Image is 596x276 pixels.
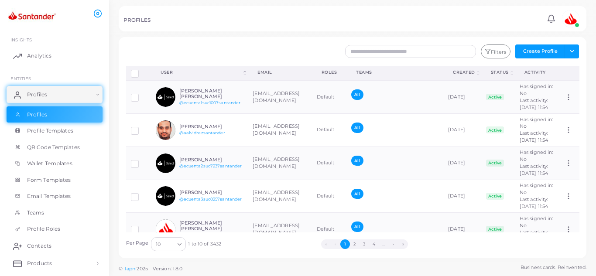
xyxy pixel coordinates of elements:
[351,156,363,166] span: All
[351,189,363,199] span: All
[27,111,47,119] span: Profiles
[520,149,553,162] span: Has signed in: No
[179,130,225,135] a: @aalvidrezsantander
[221,239,507,249] ul: Pagination
[126,66,151,80] th: Row-selection
[126,240,149,247] label: Per Page
[161,239,174,249] input: Search for option
[179,164,242,168] a: @ecuenta2suc7237santander
[520,83,553,96] span: Has signed in: No
[389,239,398,249] button: Go to next page
[179,100,241,105] a: @ecuenta1suc1007santander
[27,52,51,60] span: Analytics
[257,69,302,75] div: Email
[312,80,347,113] td: Default
[443,147,481,180] td: [DATE]
[123,17,151,23] h5: PROFILES
[369,239,379,249] button: Go to page 4
[179,197,242,201] a: @ecuenta3suc0257santander
[179,190,243,195] h6: [PERSON_NAME]
[560,66,579,80] th: Action
[515,44,565,58] button: Create Profile
[27,176,71,184] span: Form Templates
[360,239,369,249] button: Go to page 3
[350,239,360,249] button: Go to page 2
[156,87,175,107] img: avatar
[151,237,186,251] div: Search for option
[27,242,51,250] span: Contacts
[248,147,312,180] td: [EMAIL_ADDRESS][DOMAIN_NAME]
[179,220,243,232] h6: [PERSON_NAME] [PERSON_NAME]
[156,120,175,140] img: avatar
[520,196,548,209] span: Last activity: [DATE] 11:54
[351,89,363,99] span: All
[10,37,32,42] span: INSIGHTS
[7,204,103,221] a: Teams
[248,80,312,113] td: [EMAIL_ADDRESS][DOMAIN_NAME]
[340,239,350,249] button: Go to page 1
[486,126,504,133] span: Active
[7,106,103,123] a: Profiles
[156,186,175,206] img: avatar
[443,80,481,113] td: [DATE]
[153,266,183,272] span: Version: 1.8.0
[520,97,548,110] span: Last activity: [DATE] 11:54
[520,130,548,143] span: Last activity: [DATE] 11:54
[7,123,103,139] a: Profile Templates
[486,226,504,233] span: Active
[27,91,47,99] span: Profiles
[248,114,312,147] td: [EMAIL_ADDRESS][DOMAIN_NAME]
[179,88,243,99] h6: [PERSON_NAME] [PERSON_NAME]
[486,160,504,167] span: Active
[7,155,103,172] a: Wallet Templates
[179,124,243,129] h6: [PERSON_NAME]
[351,123,363,133] span: All
[351,221,363,232] span: All
[156,219,175,239] img: avatar
[10,76,31,81] span: ENTITIES
[356,69,434,75] div: Teams
[453,69,475,75] div: Created
[27,259,52,267] span: Products
[27,127,73,135] span: Profile Templates
[520,229,548,242] span: Last activity: [DATE] 11:54
[119,265,182,273] span: ©
[486,94,504,101] span: Active
[27,143,80,151] span: QR Code Templates
[7,237,103,255] a: Contacts
[559,10,582,27] a: avatar
[398,239,408,249] button: Go to last page
[312,213,347,246] td: Default
[248,180,312,213] td: [EMAIL_ADDRESS][DOMAIN_NAME]
[521,264,586,271] span: Business cards. Reinvented.
[7,188,103,204] a: Email Templates
[27,160,72,167] span: Wallet Templates
[27,192,71,200] span: Email Templates
[156,240,161,249] span: 10
[312,147,347,180] td: Default
[443,213,481,246] td: [DATE]
[562,10,579,27] img: avatar
[491,69,509,75] div: Status
[8,8,56,24] img: logo
[520,215,553,228] span: Has signed in: No
[7,139,103,156] a: QR Code Templates
[312,114,347,147] td: Default
[137,265,147,273] span: 2025
[312,180,347,213] td: Default
[524,69,551,75] div: activity
[443,114,481,147] td: [DATE]
[124,266,137,272] a: Tapni
[7,221,103,237] a: Profile Roles
[161,69,242,75] div: User
[188,241,221,248] span: 1 to 10 of 3432
[520,116,553,129] span: Has signed in: No
[156,153,175,173] img: avatar
[7,255,103,272] a: Products
[322,69,337,75] div: Roles
[520,163,548,176] span: Last activity: [DATE] 11:54
[248,213,312,246] td: [EMAIL_ADDRESS][DOMAIN_NAME]
[443,180,481,213] td: [DATE]
[27,225,60,233] span: Profile Roles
